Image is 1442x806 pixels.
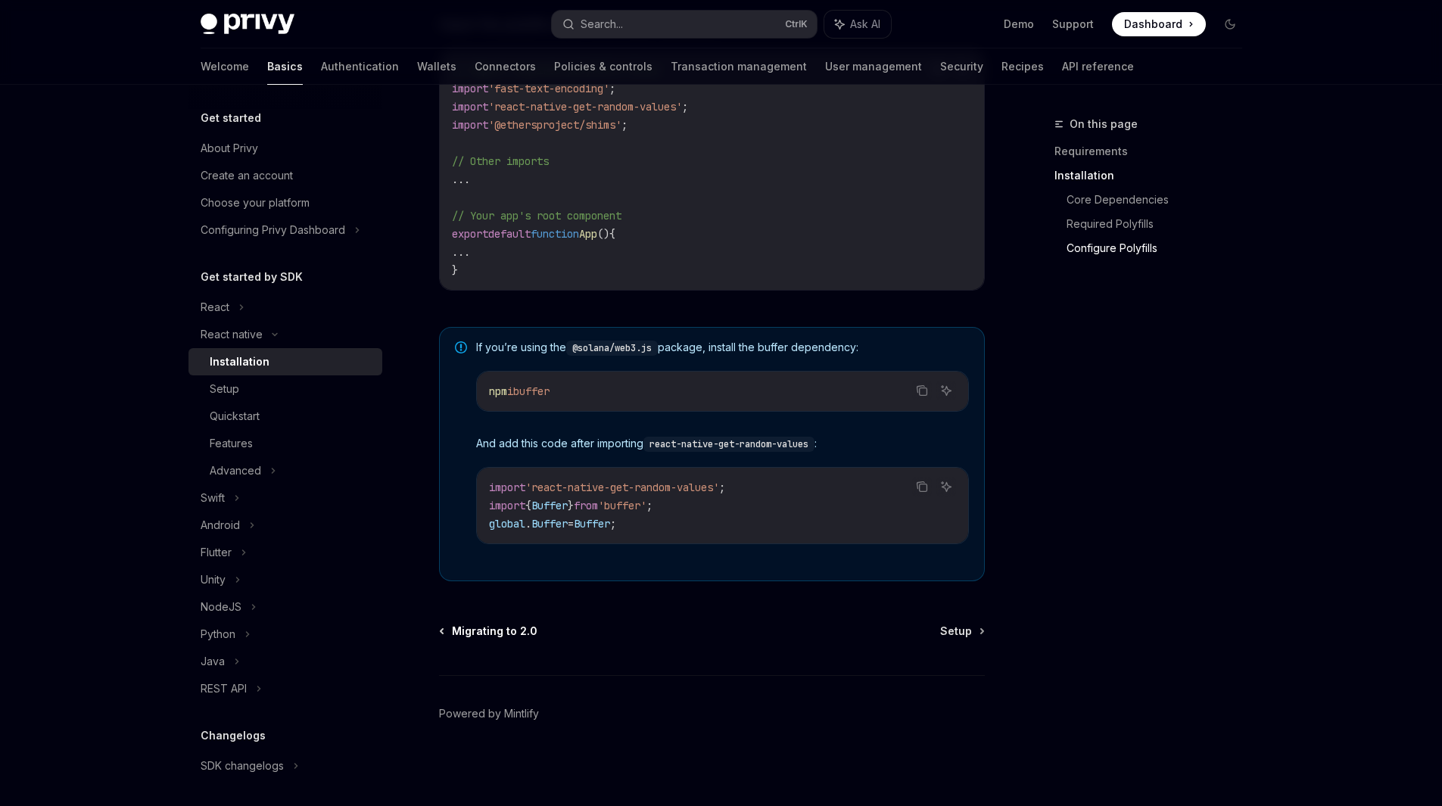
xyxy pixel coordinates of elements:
a: Requirements [1054,139,1254,163]
button: Copy the contents from the code block [912,477,932,496]
span: import [452,82,488,95]
svg: Note [455,341,467,353]
span: from [574,499,598,512]
a: Welcome [201,48,249,85]
h5: Changelogs [201,727,266,745]
button: Toggle dark mode [1218,12,1242,36]
span: npm [489,384,507,398]
a: Installation [1054,163,1254,188]
span: import [489,499,525,512]
span: Ask AI [850,17,880,32]
div: Python [201,625,235,643]
span: Setup [940,624,972,639]
a: Configure Polyfills [1067,236,1254,260]
span: default [488,227,531,241]
a: Support [1052,17,1094,32]
span: { [525,499,531,512]
span: On this page [1070,115,1138,133]
code: react-native-get-random-values [643,437,814,452]
button: Search...CtrlK [552,11,817,38]
div: Unity [201,571,226,589]
span: 'buffer' [598,499,646,512]
span: { [609,227,615,241]
div: Java [201,652,225,671]
span: ; [719,481,725,494]
div: Quickstart [210,407,260,425]
span: ; [609,82,615,95]
span: import [452,100,488,114]
span: ; [646,499,652,512]
div: Android [201,516,240,534]
button: Ask AI [824,11,891,38]
a: Recipes [1001,48,1044,85]
div: About Privy [201,139,258,157]
span: // Your app's root component [452,209,621,223]
a: Powered by Mintlify [439,706,539,721]
span: 'fast-text-encoding' [488,82,609,95]
div: React [201,298,229,316]
span: ; [621,118,628,132]
span: ; [610,517,616,531]
div: Swift [201,489,225,507]
span: Dashboard [1124,17,1182,32]
a: Transaction management [671,48,807,85]
div: Installation [210,353,269,371]
div: SDK changelogs [201,757,284,775]
div: Setup [210,380,239,398]
div: Features [210,434,253,453]
a: Installation [188,348,382,375]
span: export [452,227,488,241]
div: Flutter [201,543,232,562]
span: i [507,384,513,398]
div: React native [201,325,263,344]
button: Ask AI [936,477,956,496]
span: And add this code after importing : [476,436,969,452]
span: // Other imports [452,154,549,168]
span: Migrating to 2.0 [452,624,537,639]
a: Quickstart [188,403,382,430]
span: () [597,227,609,241]
span: Buffer [574,517,610,531]
span: } [452,263,458,277]
div: Advanced [210,462,261,480]
a: Authentication [321,48,399,85]
span: function [531,227,579,241]
span: global [489,517,525,531]
div: Choose your platform [201,194,310,212]
img: dark logo [201,14,294,35]
span: . [525,517,531,531]
code: @solana/web3.js [566,341,658,356]
span: import [489,481,525,494]
span: Ctrl K [785,18,808,30]
a: Create an account [188,162,382,189]
a: Connectors [475,48,536,85]
a: Features [188,430,382,457]
div: Search... [581,15,623,33]
span: } [568,499,574,512]
a: About Privy [188,135,382,162]
span: ... [452,173,470,186]
a: Setup [188,375,382,403]
span: = [568,517,574,531]
span: buffer [513,384,550,398]
span: If you’re using the package, install the buffer dependency: [476,340,969,356]
span: 'react-native-get-random-values' [525,481,719,494]
h5: Get started by SDK [201,268,303,286]
span: Buffer [531,517,568,531]
span: App [579,227,597,241]
span: '@ethersproject/shims' [488,118,621,132]
div: Configuring Privy Dashboard [201,221,345,239]
a: Policies & controls [554,48,652,85]
a: Wallets [417,48,456,85]
a: API reference [1062,48,1134,85]
a: Required Polyfills [1067,212,1254,236]
button: Ask AI [936,381,956,400]
div: Create an account [201,166,293,185]
span: Buffer [531,499,568,512]
span: 'react-native-get-random-values' [488,100,682,114]
a: Basics [267,48,303,85]
a: Choose your platform [188,189,382,216]
span: ... [452,245,470,259]
a: User management [825,48,922,85]
a: Migrating to 2.0 [441,624,537,639]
